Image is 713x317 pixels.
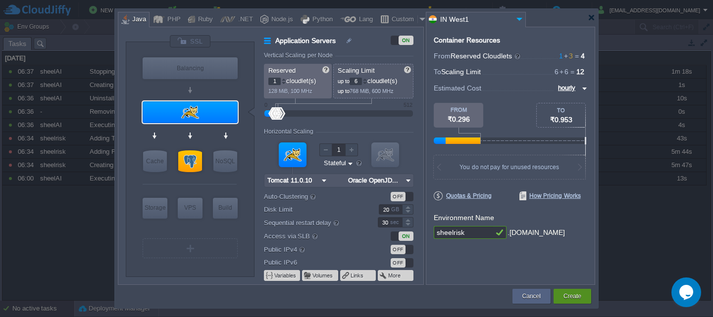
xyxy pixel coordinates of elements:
div: GB [391,205,401,214]
div: 0 [264,102,267,108]
span: 6 [555,68,559,76]
p: cloudlet(s) [338,75,410,85]
span: Scaling Limit [338,67,375,74]
iframe: chat widget [671,277,703,307]
span: 4 [581,52,585,60]
div: Create New Layer [143,238,238,258]
div: OFF [391,258,406,268]
span: Reserved Cloudlets [451,52,521,60]
div: NoSQL [213,150,237,172]
div: Application Servers [143,101,238,123]
span: 1 [559,52,563,60]
div: PHP [164,12,181,27]
span: Estimated Cost [434,83,481,93]
label: Sequential restart delay [264,217,364,228]
div: FROM [434,107,483,113]
label: Disk Limit [264,204,364,215]
div: Java [129,12,146,27]
label: Auto-Clustering [264,191,364,202]
div: Cache [143,150,167,172]
span: = [573,52,581,60]
div: ON [399,231,413,241]
span: 128 MiB, 100 MHz [268,88,312,94]
div: Build [213,198,238,218]
span: To [434,68,441,76]
div: Container Resources [434,37,500,44]
span: up to [338,78,350,84]
span: 768 MiB, 600 MHz [350,88,394,94]
div: Balancing [143,57,238,79]
label: Access via SLB [264,230,364,241]
div: 512 [404,102,412,108]
div: NoSQL Databases [213,150,237,172]
span: 6 [559,68,568,76]
label: Public IPv6 [264,257,364,268]
div: SQL Databases [178,150,202,172]
div: VPS [178,198,203,218]
span: Scaling Limit [441,68,481,76]
span: Quotas & Pricing [434,191,492,200]
button: Volumes [312,272,334,279]
div: Load Balancer [143,57,238,79]
span: How Pricing Works [519,191,581,200]
div: Ruby [195,12,213,27]
label: Public IPv4 [264,244,364,255]
span: ₹0.296 [448,115,470,123]
div: .[DOMAIN_NAME] [508,226,565,239]
button: Variables [274,272,297,279]
span: + [559,68,564,76]
div: Python [309,12,333,27]
div: Lang [356,12,373,27]
div: Elastic VPS [178,198,203,219]
span: 3 [563,52,573,60]
div: Storage [143,198,167,218]
span: up to [338,88,350,94]
button: Links [351,272,364,279]
div: TO [537,107,585,113]
span: ₹0.953 [550,116,572,124]
div: Custom [389,12,417,27]
div: OFF [391,245,406,254]
button: Create [563,291,581,301]
div: .NET [235,12,253,27]
label: Environment Name [434,214,494,222]
div: Build Node [213,198,238,219]
div: Vertical Scaling per Node [264,52,335,59]
span: Reserved [268,67,296,74]
div: Horizontal Scaling [264,128,316,135]
div: sec [390,218,401,227]
span: + [563,52,569,60]
div: Node.js [268,12,293,27]
div: ON [399,36,413,45]
div: Storage Containers [143,198,167,219]
button: More [388,272,402,279]
span: = [568,68,576,76]
div: OFF [391,192,406,201]
p: cloudlet(s) [268,75,328,85]
span: 12 [576,68,584,76]
span: From [434,52,451,60]
button: Cancel [522,291,541,301]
